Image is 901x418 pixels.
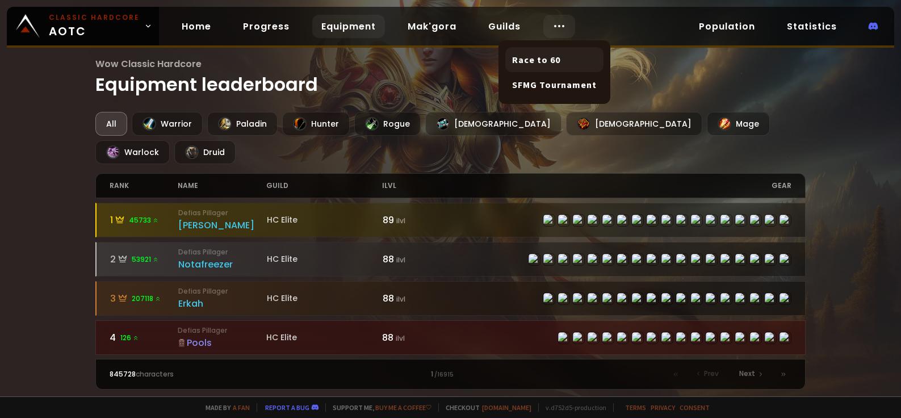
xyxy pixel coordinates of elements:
a: 3207118 Defias PillagerErkahHC Elite88 ilvlitem-22498item-23057item-22983item-17723item-22496item... [95,281,805,316]
a: a fan [233,403,250,412]
div: HC Elite [267,292,383,304]
div: 4 [110,331,178,345]
span: Checkout [438,403,531,412]
div: Paladin [207,112,278,136]
div: characters [110,369,280,379]
a: 253921 Defias PillagerNotafreezerHC Elite88 ilvlitem-22498item-23057item-22983item-2575item-22496... [95,242,805,277]
small: ilvl [396,216,405,225]
span: 207118 [132,294,161,304]
a: Consent [680,403,710,412]
span: AOTC [49,12,140,40]
a: Mak'gora [399,15,466,38]
span: 845728 [110,369,136,379]
div: Mage [707,112,770,136]
div: Warlock [95,140,170,164]
div: Warrior [132,112,203,136]
a: Progress [234,15,299,38]
small: ilvl [396,294,405,304]
div: 2 [110,252,178,266]
span: 126 [120,333,139,343]
h1: Equipment leaderboard [95,57,805,98]
a: SFMG Tournament [505,72,604,97]
a: Guilds [479,15,530,38]
div: HC Elite [267,214,383,226]
a: Report a bug [265,403,309,412]
a: 145733 Defias Pillager[PERSON_NAME]HC Elite89 ilvlitem-22498item-23057item-22499item-4335item-224... [95,203,805,237]
span: 45733 [129,215,159,225]
small: Defias Pillager [178,247,267,257]
a: Population [690,15,764,38]
div: rank [110,174,178,198]
a: Equipment [312,15,385,38]
div: 88 [382,331,450,345]
div: Notafreezer [178,257,267,271]
div: 1 [110,213,178,227]
span: Support me, [325,403,431,412]
div: Pools [178,336,266,350]
div: [DEMOGRAPHIC_DATA] [566,112,702,136]
div: ilvl [382,174,450,198]
div: 88 [383,291,451,306]
div: [DEMOGRAPHIC_DATA] [425,112,561,136]
div: HC Elite [267,253,383,265]
div: guild [266,174,382,198]
span: v. d752d5 - production [538,403,606,412]
div: [PERSON_NAME] [178,218,267,232]
div: Hunter [282,112,350,136]
small: Classic Hardcore [49,12,140,23]
a: Home [173,15,220,38]
div: Druid [174,140,236,164]
div: Erkah [178,296,267,311]
div: HC Elite [266,332,382,344]
a: Privacy [651,403,675,412]
small: ilvl [396,255,405,265]
span: Wow Classic Hardcore [95,57,805,71]
div: 1 [280,369,621,379]
small: Defias Pillager [178,286,267,296]
div: 88 [383,252,451,266]
a: Race to 60 [505,47,604,72]
div: name [178,174,266,198]
div: 3 [110,291,178,306]
a: 4126 Defias PillagerPoolsHC Elite88 ilvlitem-22506item-22943item-22507item-22504item-22510item-22... [95,320,805,355]
small: Defias Pillager [178,208,267,218]
span: Next [739,369,755,379]
a: Statistics [778,15,846,38]
a: Terms [625,403,646,412]
div: Rogue [354,112,421,136]
a: [DOMAIN_NAME] [482,403,531,412]
div: All [95,112,127,136]
a: Buy me a coffee [375,403,431,412]
small: Defias Pillager [178,325,266,336]
div: gear [450,174,791,198]
small: / 16915 [434,370,454,379]
a: Classic HardcoreAOTC [7,7,159,45]
span: 53921 [132,254,159,265]
small: ilvl [396,333,405,343]
div: 89 [383,213,451,227]
span: Made by [199,403,250,412]
span: Prev [704,369,719,379]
